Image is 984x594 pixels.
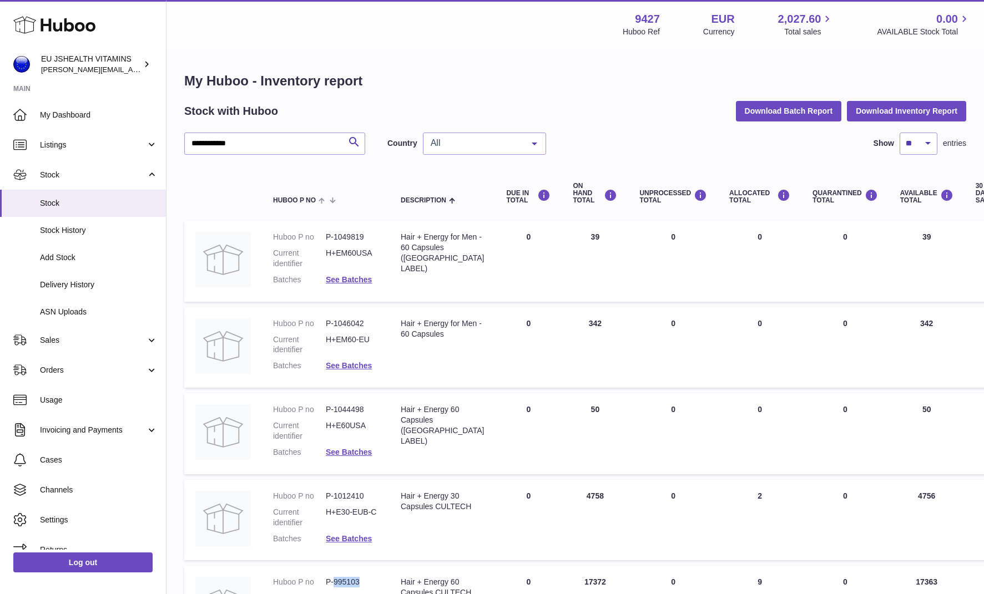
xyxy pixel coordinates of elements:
[40,170,146,180] span: Stock
[326,420,379,441] dd: H+E60USA
[628,393,718,474] td: 0
[573,182,617,205] div: ON HAND Total
[729,189,790,204] div: ALLOCATED Total
[778,12,821,27] span: 2,027.60
[628,480,718,561] td: 0
[703,27,735,37] div: Currency
[40,395,158,405] span: Usage
[843,405,847,414] span: 0
[401,197,446,204] span: Description
[273,318,326,329] dt: Huboo P no
[718,480,801,561] td: 2
[843,232,847,241] span: 0
[273,334,326,356] dt: Current identifier
[40,225,158,236] span: Stock History
[874,138,894,149] label: Show
[639,189,707,204] div: UNPROCESSED Total
[40,110,158,120] span: My Dashboard
[943,138,966,149] span: entries
[40,335,146,346] span: Sales
[495,221,562,302] td: 0
[711,12,734,27] strong: EUR
[326,448,372,456] a: See Batches
[718,393,801,474] td: 0
[718,221,801,302] td: 0
[184,104,278,119] h2: Stock with Huboo
[326,248,379,269] dd: H+EM60USA
[40,545,158,555] span: Returns
[195,318,251,374] img: product image
[718,307,801,388] td: 0
[326,275,372,284] a: See Batches
[40,307,158,317] span: ASN Uploads
[273,275,326,285] dt: Batches
[877,12,971,37] a: 0.00 AVAILABLE Stock Total
[195,404,251,460] img: product image
[40,365,146,375] span: Orders
[877,27,971,37] span: AVAILABLE Stock Total
[326,318,379,329] dd: P-1046042
[778,12,834,37] a: 2,027.60 Total sales
[326,577,379,587] dd: P-995103
[628,221,718,302] td: 0
[635,12,660,27] strong: 9427
[273,447,326,458] dt: Batches
[195,491,251,546] img: product image
[273,232,326,242] dt: Huboo P no
[40,140,146,150] span: Listings
[843,319,847,328] span: 0
[428,138,523,149] span: All
[273,248,326,269] dt: Current identifier
[273,420,326,441] dt: Current identifier
[506,189,551,204] div: DUE IN TOTAL
[40,252,158,263] span: Add Stock
[889,221,965,302] td: 39
[184,72,966,90] h1: My Huboo - Inventory report
[273,534,326,544] dt: Batches
[401,318,484,339] div: Hair + Energy for Men - 60 Capsules
[495,307,562,388] td: 0
[495,393,562,474] td: 0
[628,307,718,388] td: 0
[562,393,628,474] td: 50
[273,491,326,501] dt: Huboo P no
[273,404,326,415] dt: Huboo P no
[401,232,484,274] div: Hair + Energy for Men - 60 Capsules ([GEOGRAPHIC_DATA] LABEL)
[784,27,834,37] span: Total sales
[562,480,628,561] td: 4758
[843,491,847,500] span: 0
[273,197,316,204] span: Huboo P no
[40,485,158,495] span: Channels
[273,577,326,587] dt: Huboo P no
[889,393,965,474] td: 50
[273,507,326,528] dt: Current identifier
[40,455,158,465] span: Cases
[936,12,958,27] span: 0.00
[401,491,484,512] div: Hair + Energy 30 Capsules CULTECH
[326,491,379,501] dd: P-1012410
[40,198,158,209] span: Stock
[889,480,965,561] td: 4756
[562,221,628,302] td: 39
[847,101,966,121] button: Download Inventory Report
[623,27,660,37] div: Huboo Ref
[813,189,878,204] div: QUARANTINED Total
[40,280,158,290] span: Delivery History
[843,577,847,586] span: 0
[195,232,251,287] img: product image
[326,534,372,543] a: See Batches
[326,361,372,370] a: See Batches
[387,138,417,149] label: Country
[900,189,953,204] div: AVAILABLE Total
[41,54,141,75] div: EU JSHEALTH VITAMINS
[13,56,30,73] img: laura@jessicasepel.com
[326,404,379,415] dd: P-1044498
[562,307,628,388] td: 342
[326,507,379,528] dd: H+E30-EUB-C
[40,515,158,525] span: Settings
[13,552,153,572] a: Log out
[326,334,379,356] dd: H+EM60-EU
[40,425,146,435] span: Invoicing and Payments
[41,65,223,74] span: [PERSON_NAME][EMAIL_ADDRESS][DOMAIN_NAME]
[401,404,484,446] div: Hair + Energy 60 Capsules ([GEOGRAPHIC_DATA] LABEL)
